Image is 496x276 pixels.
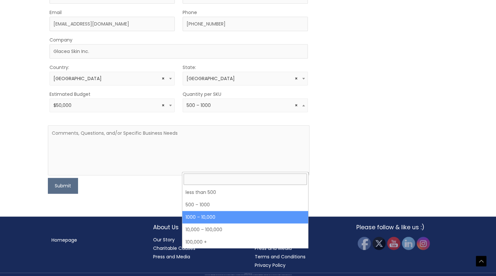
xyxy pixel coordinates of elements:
a: Press and Media [255,245,292,251]
input: Enter Your Phone Number [183,17,308,31]
label: Email [50,9,62,16]
div: Copyright © 2025 [11,274,485,274]
span: 500 – 1000 [183,98,308,112]
h2: Please follow & like us :) [356,223,445,232]
nav: Customer Service [255,235,343,269]
span: × [294,102,297,109]
li: 500 – 1000 [182,198,308,211]
span: × [162,76,165,82]
h2: About Us [153,223,242,232]
a: Terms and Conditions [255,253,306,260]
nav: Menu [51,236,140,244]
div: All material on this Website, including design, text, images, logos and sounds, are owned by Cosm... [11,275,485,275]
label: Quantity per SKU [183,91,221,97]
span: 500 – 1000 [187,102,304,109]
label: Country: [50,64,69,71]
label: Company [50,37,72,43]
a: Charitable Causes [153,245,195,251]
span: $50,000 [53,102,171,109]
a: Our Story [153,236,175,243]
input: Enter Your Email [50,17,175,31]
li: 100,000 + [182,236,308,248]
img: Facebook [358,237,371,250]
span: × [294,76,297,82]
li: less than 500 [182,186,308,198]
li: 10,000 – 100,000 [182,223,308,236]
input: Company Name [50,44,308,59]
span: × [162,102,165,109]
span: $50,000 [50,98,175,112]
button: Submit [48,178,78,194]
nav: About Us [153,235,242,261]
a: Press and Media [153,253,190,260]
a: Privacy Policy [255,262,286,268]
a: Homepage [51,237,77,243]
img: Twitter [372,237,386,250]
span: Canada [50,72,175,85]
label: State: [183,64,196,71]
span: Canada [53,76,171,82]
span: Alberta [183,72,308,85]
label: Estimated Budget [50,91,90,97]
label: Phone [183,9,197,16]
li: 1000 – 10,000 [182,211,308,223]
span: Alberta [187,76,304,82]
